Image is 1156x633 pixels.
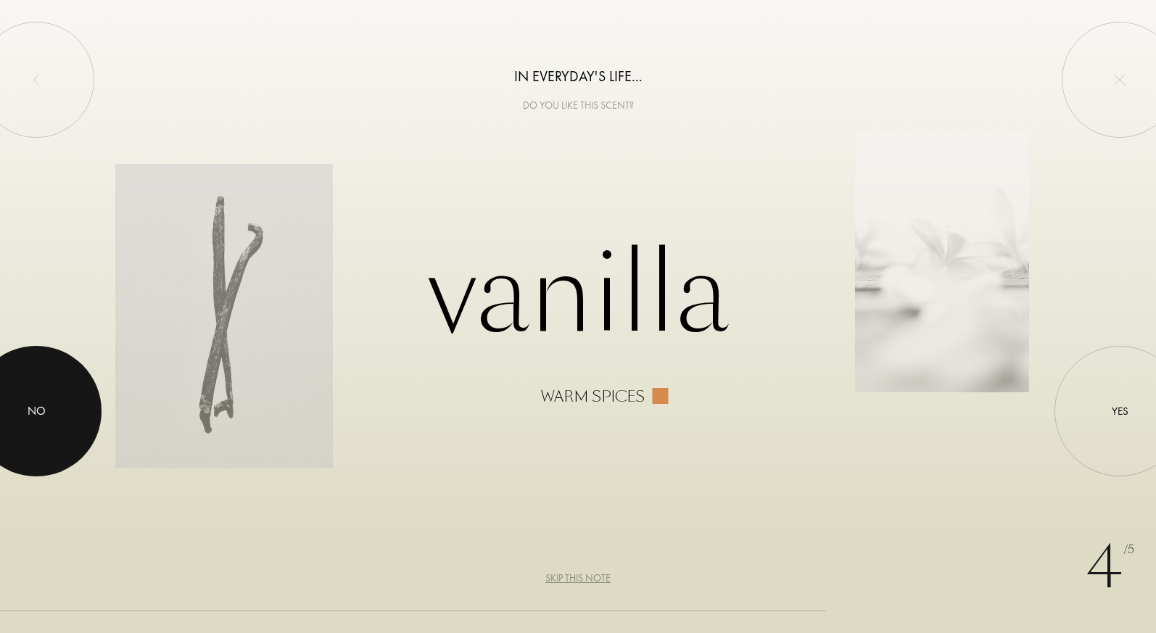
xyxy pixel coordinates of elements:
[1112,403,1128,420] div: Yes
[1114,74,1126,86] img: quit_onboard.svg
[115,228,1040,405] div: Vanilla
[545,571,611,586] div: Skip this note
[541,388,645,405] div: Warm spices
[28,402,46,420] div: No
[1123,542,1134,558] span: /5
[30,74,42,86] img: left_onboard.svg
[1086,524,1134,611] div: 4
